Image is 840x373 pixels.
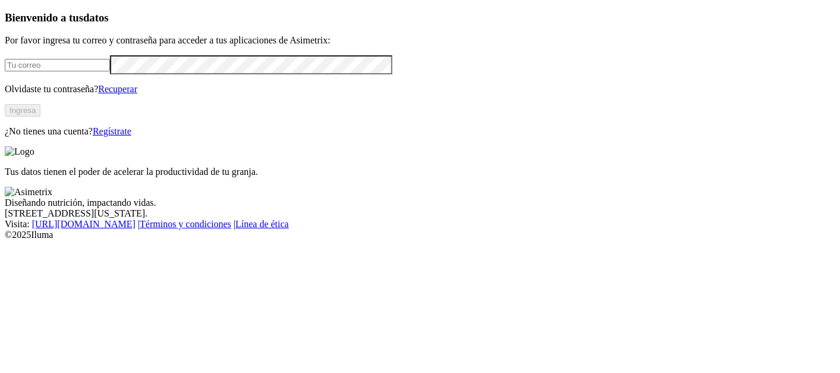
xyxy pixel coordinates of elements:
a: Regístrate [93,126,131,136]
div: Diseñando nutrición, impactando vidas. [5,198,835,208]
span: datos [83,11,109,24]
input: Tu correo [5,59,110,71]
img: Logo [5,146,34,157]
button: Ingresa [5,104,40,117]
a: Línea de ética [235,219,289,229]
div: © 2025 Iluma [5,230,835,240]
div: Visita : | | [5,219,835,230]
a: Recuperar [98,84,137,94]
p: Tus datos tienen el poder de acelerar la productividad de tu granja. [5,167,835,177]
a: Términos y condiciones [140,219,231,229]
a: [URL][DOMAIN_NAME] [32,219,136,229]
h3: Bienvenido a tus [5,11,835,24]
p: Por favor ingresa tu correo y contraseña para acceder a tus aplicaciones de Asimetrix: [5,35,835,46]
p: Olvidaste tu contraseña? [5,84,835,95]
p: ¿No tienes una cuenta? [5,126,835,137]
div: [STREET_ADDRESS][US_STATE]. [5,208,835,219]
img: Asimetrix [5,187,52,198]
